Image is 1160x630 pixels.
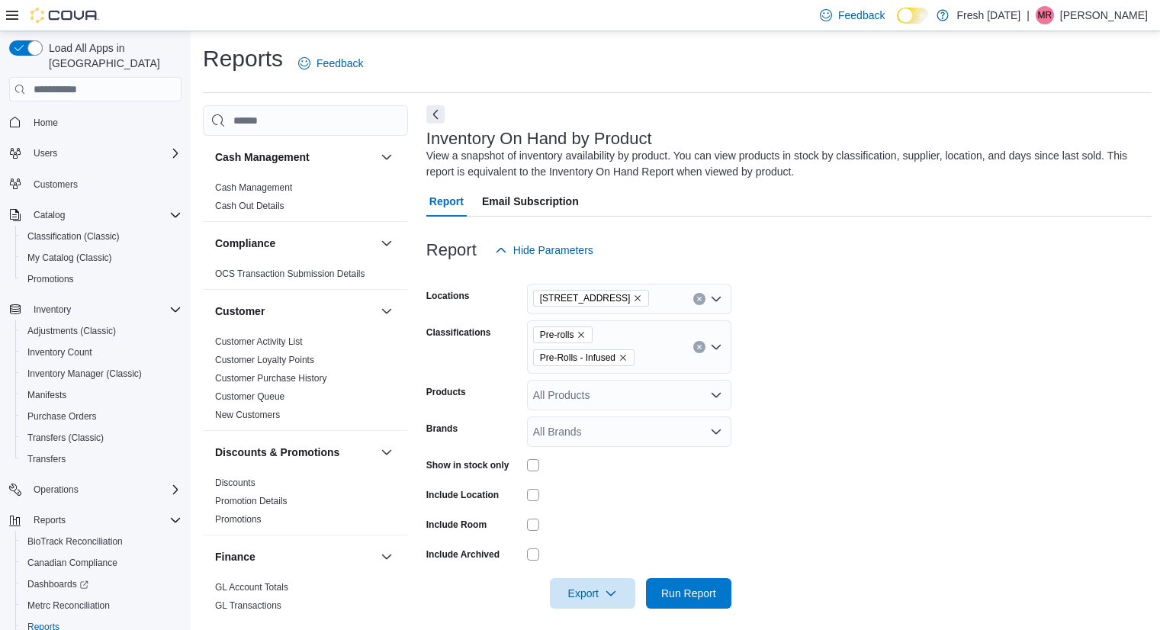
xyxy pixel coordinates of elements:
a: New Customers [215,410,280,420]
button: Adjustments (Classic) [15,320,188,342]
span: Transfers (Classic) [21,429,182,447]
button: Open list of options [710,389,722,401]
button: Discounts & Promotions [378,443,396,461]
button: My Catalog (Classic) [15,247,188,268]
span: Adjustments (Classic) [21,322,182,340]
span: Export [559,578,626,609]
h3: Cash Management [215,149,310,165]
button: Customer [378,302,396,320]
label: Show in stock only [426,459,509,471]
button: Transfers [15,448,188,470]
span: OCS Transaction Submission Details [215,268,365,280]
span: Report [429,186,464,217]
a: BioTrack Reconciliation [21,532,129,551]
a: Dashboards [15,574,188,595]
span: My Catalog (Classic) [27,252,112,264]
span: Inventory Count [21,343,182,362]
a: Customer Purchase History [215,373,327,384]
span: Customer Queue [215,391,284,403]
span: Transfers (Classic) [27,432,104,444]
span: Dashboards [27,578,88,590]
span: Promotions [21,270,182,288]
button: Discounts & Promotions [215,445,374,460]
button: Metrc Reconciliation [15,595,188,616]
label: Include Room [426,519,487,531]
span: Catalog [27,206,182,224]
span: Customer Purchase History [215,372,327,384]
a: Canadian Compliance [21,554,124,572]
button: Users [3,143,188,164]
span: Inventory Manager (Classic) [27,368,142,380]
a: Customer Loyalty Points [215,355,314,365]
span: Pre-Rolls - Infused [540,350,615,365]
button: Reports [3,509,188,531]
span: Classification (Classic) [21,227,182,246]
button: Open list of options [710,341,722,353]
button: Canadian Compliance [15,552,188,574]
div: Discounts & Promotions [203,474,408,535]
span: Metrc Reconciliation [21,596,182,615]
button: Remove Pre-Rolls - Infused from selection in this group [619,353,628,362]
button: Run Report [646,578,731,609]
a: Promotions [215,514,262,525]
a: Manifests [21,386,72,404]
span: Inventory Manager (Classic) [21,365,182,383]
label: Products [426,386,466,398]
a: Transfers [21,450,72,468]
span: Manifests [21,386,182,404]
a: Promotions [21,270,80,288]
a: Customers [27,175,84,194]
button: Hide Parameters [489,235,599,265]
span: GL Transactions [215,599,281,612]
div: Compliance [203,265,408,289]
a: Metrc Reconciliation [21,596,116,615]
span: Purchase Orders [27,410,97,423]
span: Operations [27,481,182,499]
span: Transfers [27,453,66,465]
button: Remove 2221 N. Belt Highway from selection in this group [633,294,642,303]
a: OCS Transaction Submission Details [215,268,365,279]
span: Transfers [21,450,182,468]
a: Purchase Orders [21,407,103,426]
span: Customers [34,178,78,191]
span: Adjustments (Classic) [27,325,116,337]
button: BioTrack Reconciliation [15,531,188,552]
span: Feedback [317,56,363,71]
h1: Reports [203,43,283,74]
span: BioTrack Reconciliation [27,535,123,548]
span: Catalog [34,209,65,221]
button: Catalog [27,206,71,224]
span: Promotion Details [215,495,288,507]
span: Customers [27,175,182,194]
span: GL Account Totals [215,581,288,593]
label: Locations [426,290,470,302]
span: Hide Parameters [513,243,593,258]
button: Classification (Classic) [15,226,188,247]
span: Dashboards [21,575,182,593]
span: Load All Apps in [GEOGRAPHIC_DATA] [43,40,182,71]
button: Next [426,105,445,124]
a: Inventory Manager (Classic) [21,365,148,383]
button: Inventory [27,301,77,319]
span: Canadian Compliance [21,554,182,572]
img: Cova [31,8,99,23]
button: Open list of options [710,426,722,438]
h3: Customer [215,304,265,319]
button: Purchase Orders [15,406,188,427]
button: Cash Management [215,149,374,165]
button: Cash Management [378,148,396,166]
div: Cash Management [203,178,408,221]
button: Promotions [15,268,188,290]
div: Finance [203,578,408,621]
button: Home [3,111,188,133]
button: Compliance [378,234,396,252]
h3: Finance [215,549,255,564]
label: Brands [426,423,458,435]
button: Manifests [15,384,188,406]
a: Customer Queue [215,391,284,402]
span: 2221 N. Belt Highway [533,290,650,307]
span: Cash Out Details [215,200,284,212]
a: Transfers (Classic) [21,429,110,447]
span: Email Subscription [482,186,579,217]
span: Feedback [838,8,885,23]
